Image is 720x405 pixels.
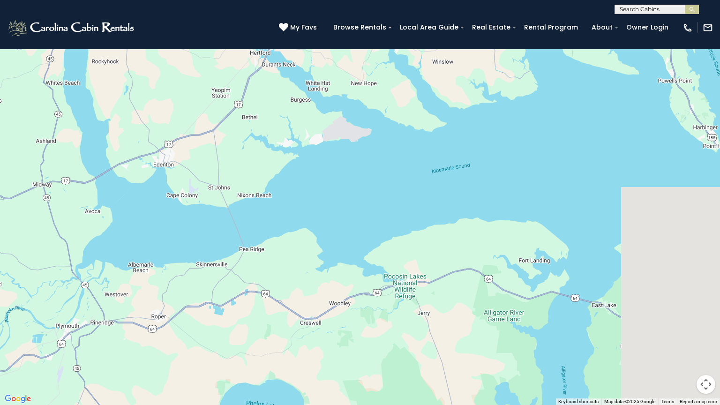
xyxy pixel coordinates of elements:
span: My Favs [290,22,317,32]
a: My Favs [279,22,319,33]
img: phone-regular-white.png [682,22,693,33]
img: White-1-2.png [7,18,137,37]
a: Owner Login [622,20,673,35]
a: Rental Program [519,20,583,35]
img: mail-regular-white.png [703,22,713,33]
a: About [587,20,617,35]
a: Local Area Guide [395,20,463,35]
a: Browse Rentals [329,20,391,35]
a: Real Estate [467,20,515,35]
